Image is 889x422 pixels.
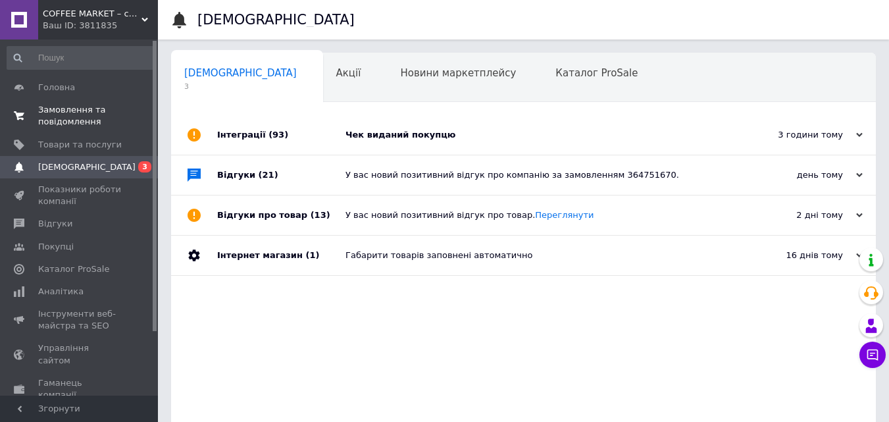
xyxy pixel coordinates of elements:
[38,377,122,401] span: Гаманець компанії
[731,129,863,141] div: 3 години тому
[217,196,345,235] div: Відгуки про товар
[259,170,278,180] span: (21)
[345,209,731,221] div: У вас новий позитивний відгук про товар.
[7,46,155,70] input: Пошук
[38,139,122,151] span: Товари та послуги
[731,250,863,261] div: 16 днів тому
[217,115,345,155] div: Інтеграції
[38,161,136,173] span: [DEMOGRAPHIC_DATA]
[859,342,886,368] button: Чат з покупцем
[138,161,151,172] span: 3
[38,218,72,230] span: Відгуки
[197,12,355,28] h1: [DEMOGRAPHIC_DATA]
[268,130,288,140] span: (93)
[43,8,141,20] span: COFFEE MARKET – світ справжньої кави!
[217,236,345,275] div: Інтернет магазин
[38,82,75,93] span: Головна
[38,104,122,128] span: Замовлення та повідомлення
[38,263,109,275] span: Каталог ProSale
[38,286,84,298] span: Аналітика
[336,67,361,79] span: Акції
[345,169,731,181] div: У вас новий позитивний відгук про компанію за замовленням 364751670.
[535,210,594,220] a: Переглянути
[731,209,863,221] div: 2 дні тому
[305,250,319,260] span: (1)
[345,129,731,141] div: Чек виданий покупцю
[38,342,122,366] span: Управління сайтом
[731,169,863,181] div: день тому
[217,155,345,195] div: Відгуки
[184,82,297,92] span: 3
[184,67,297,79] span: [DEMOGRAPHIC_DATA]
[345,250,731,261] div: Габарити товарів заповнені автоматично
[38,308,122,332] span: Інструменти веб-майстра та SEO
[555,67,638,79] span: Каталог ProSale
[38,241,74,253] span: Покупці
[400,67,516,79] span: Новини маркетплейсу
[43,20,158,32] div: Ваш ID: 3811835
[311,210,330,220] span: (13)
[38,184,122,207] span: Показники роботи компанії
